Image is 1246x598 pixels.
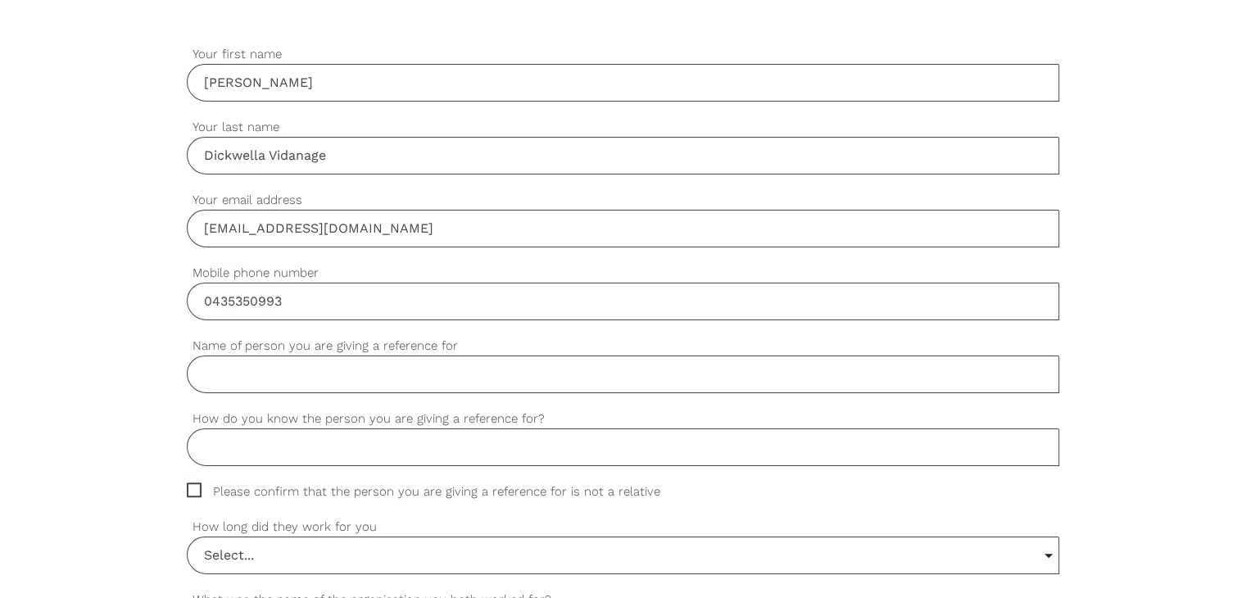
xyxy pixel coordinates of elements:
[187,118,1059,137] label: Your last name
[187,264,1059,283] label: Mobile phone number
[187,482,691,501] span: Please confirm that the person you are giving a reference for is not a relative
[187,410,1059,428] label: How do you know the person you are giving a reference for?
[187,337,1059,356] label: Name of person you are giving a reference for
[187,191,1059,210] label: Your email address
[187,518,1059,537] label: How long did they work for you
[187,45,1059,64] label: Your first name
